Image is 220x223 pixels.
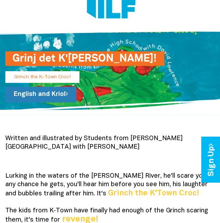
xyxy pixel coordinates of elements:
[5,173,208,197] span: Lurking in the waters of the [PERSON_NAME] River, he'll scare you any chance he gets, you'll hear...
[108,190,199,197] b: Grinch the K'Town Croc!
[5,67,150,73] a: Grinj det K'[PERSON_NAME]!
[5,71,79,83] p: Grinch the K-Town Croc!
[12,51,157,66] h1: Grinj det K'[PERSON_NAME]!
[5,87,76,102] a: English and Kriol
[5,208,208,223] span: The kids from K‑Town have finally had enough of the Grinch scaring them, it's time for
[5,136,183,150] span: Written and illustrated by Students from [PERSON_NAME][GEOGRAPHIC_DATA] with [PERSON_NAME]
